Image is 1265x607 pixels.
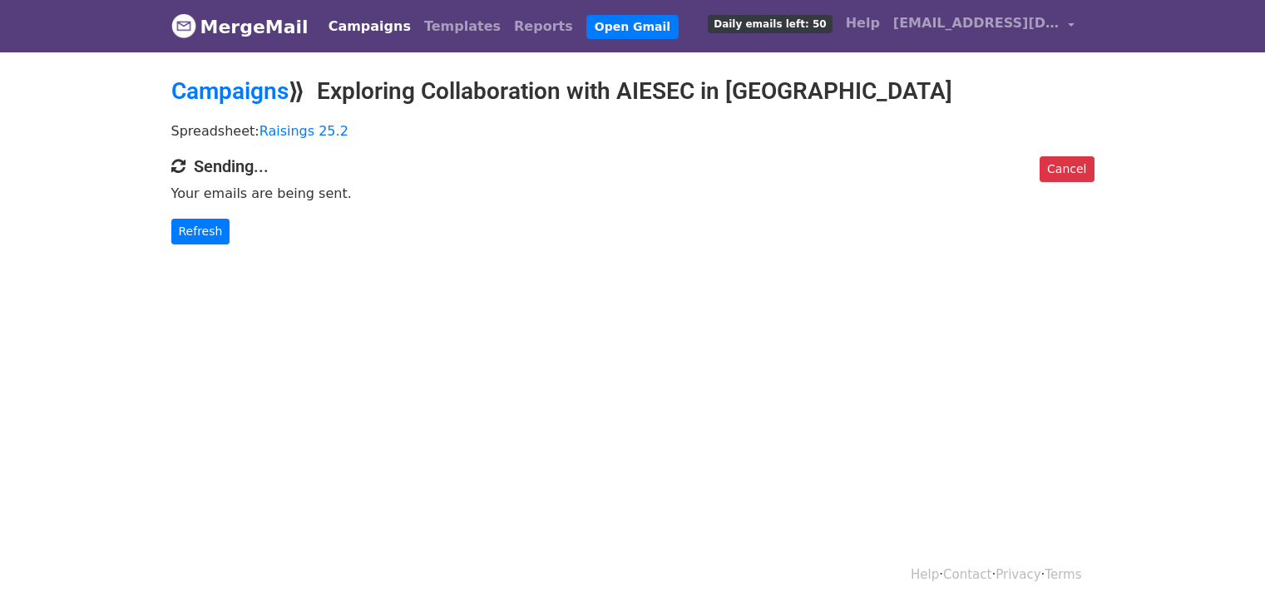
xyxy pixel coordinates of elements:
a: Help [911,567,939,582]
p: Spreadsheet: [171,122,1095,140]
span: [EMAIL_ADDRESS][DOMAIN_NAME] [893,13,1060,33]
a: Campaigns [322,10,418,43]
h4: Sending... [171,156,1095,176]
a: Daily emails left: 50 [701,7,838,40]
h2: ⟫ Exploring Collaboration with AIESEC in [GEOGRAPHIC_DATA] [171,77,1095,106]
a: MergeMail [171,9,309,44]
a: Reports [507,10,580,43]
p: Your emails are being sent. [171,185,1095,202]
img: MergeMail logo [171,13,196,38]
a: Open Gmail [586,15,679,39]
a: Help [839,7,887,40]
a: Campaigns [171,77,289,105]
a: Privacy [996,567,1040,582]
a: Cancel [1040,156,1094,182]
a: Refresh [171,219,230,244]
a: Terms [1045,567,1081,582]
span: Daily emails left: 50 [708,15,832,33]
a: Contact [943,567,991,582]
a: [EMAIL_ADDRESS][DOMAIN_NAME] [887,7,1081,46]
a: Templates [418,10,507,43]
a: Raisings 25.2 [259,123,348,139]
